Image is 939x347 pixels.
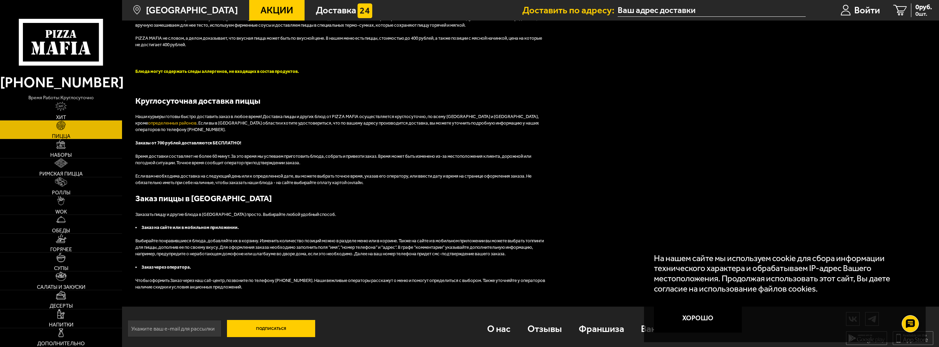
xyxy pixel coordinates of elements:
b: Заказ на сайте или в мобильном приложении. [142,225,239,230]
span: Доставить по адресу: [522,5,618,15]
p: Выбирайте понравившиеся блюда, добавляйте их в корзину. Изменить количество позиций можно в разде... [135,238,546,257]
p: PIZZA MAFIA не словом, а делом доказывает, что вкусная пицца может быть по вкусной цене. В нашем ... [135,35,546,48]
font: Блюда могут содержать следы аллергенов, не входящих в состав продуктов. [135,69,299,74]
input: Ваш адрес доставки [618,4,805,17]
span: Дополнительно [37,341,85,346]
span: Обеды [52,228,70,233]
span: Горячее [50,247,72,252]
span: Пицца [52,134,70,139]
a: Отзывы [519,313,570,345]
img: 15daf4d41897b9f0e9f617042186c801.svg [358,3,372,18]
span: Напитки [49,322,73,327]
span: Доставка [316,5,356,15]
span: Хит [56,115,66,120]
a: О нас [479,313,519,345]
a: определенных районов [148,120,197,126]
span: Роллы [52,190,70,195]
span: Десерты [50,304,73,309]
a: Франшиза [570,313,632,345]
p: Наши курьеры готовы быстро доставить заказ в любое время! Доставка пиццы и других блюд от PIZZA M... [135,114,546,133]
span: Супы [54,266,68,271]
p: Время доставки составляет не более 60 минут. За это время мы успеваем приготовить блюда, собрать ... [135,153,546,166]
input: Укажите ваш e-mail для рассылки [128,320,222,337]
button: Подписаться [227,320,315,337]
p: Если вам необходима доставка на следующий день или к определенной дате, вы можете выбрать точное ... [135,173,546,186]
a: Вакансии [633,313,689,345]
span: 0 руб. [915,3,932,10]
b: Заказы от 700 рублей доставляются БЕСПЛАТНО! [135,140,241,145]
p: Заказать пиццу и другие блюда в [GEOGRAPHIC_DATA] просто. Выбирайте любой удобный способ. [135,211,546,218]
span: Салаты и закуски [37,285,85,290]
span: Римская пицца [39,171,83,177]
h2: Заказ пиццы в [GEOGRAPHIC_DATA] [135,193,546,204]
button: Хорошо [654,303,742,333]
h2: Круглосуточная доставка пиццы [135,95,546,107]
span: WOK [55,209,67,215]
p: Чтобы оформить Заказ через наш call-центр, позвоните по телефону [PHONE_NUMBER]. Наши вежливые оп... [135,278,546,291]
p: На нашем сайте мы используем cookie для сбора информации технического характера и обрабатываем IP... [654,253,912,294]
span: Войти [854,5,880,15]
span: [GEOGRAPHIC_DATA] [146,5,238,15]
span: Акции [260,5,293,15]
span: Наборы [50,153,72,158]
span: 0 шт. [915,11,932,17]
b: Заказ через оператора. [142,265,191,270]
